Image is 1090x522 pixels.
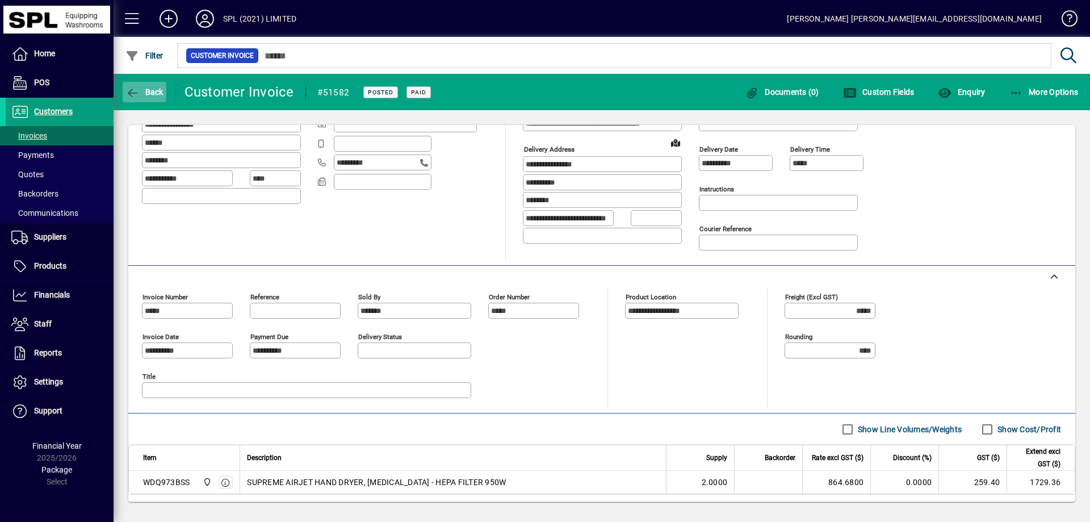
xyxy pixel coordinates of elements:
[1009,87,1079,97] span: More Options
[34,319,52,328] span: Staff
[870,471,938,494] td: 0.0000
[6,145,114,165] a: Payments
[995,424,1061,435] label: Show Cost/Profit
[114,82,176,102] app-page-header-button: Back
[6,223,114,252] a: Suppliers
[626,293,676,301] mat-label: Product location
[810,477,863,488] div: 864.6800
[977,452,1000,464] span: GST ($)
[34,232,66,241] span: Suppliers
[34,290,70,299] span: Financials
[247,452,282,464] span: Description
[6,397,114,425] a: Support
[142,293,188,301] mat-label: Invoice number
[223,10,296,28] div: SPL (2021) LIMITED
[250,333,288,341] mat-label: Payment due
[150,9,187,29] button: Add
[250,293,279,301] mat-label: Reference
[125,51,163,60] span: Filter
[6,368,114,396] a: Settings
[785,333,812,341] mat-label: Rounding
[699,185,734,193] mat-label: Instructions
[1007,82,1081,102] button: More Options
[411,89,426,96] span: Paid
[743,82,822,102] button: Documents (0)
[11,208,78,218] span: Communications
[787,10,1042,28] div: [PERSON_NAME] [PERSON_NAME][EMAIL_ADDRESS][DOMAIN_NAME]
[358,333,402,341] mat-label: Delivery status
[843,87,915,97] span: Custom Fields
[125,87,163,97] span: Back
[6,281,114,310] a: Financials
[34,49,55,58] span: Home
[11,170,44,179] span: Quotes
[34,107,73,116] span: Customers
[143,477,190,488] div: WDQ973BSS
[489,293,530,301] mat-label: Order number
[34,406,62,415] span: Support
[938,87,985,97] span: Enquiry
[706,452,727,464] span: Supply
[247,477,506,488] span: SUPREME AIRJET HAND DRYER, [MEDICAL_DATA] - HEPA FILTER 950W
[6,165,114,184] a: Quotes
[11,131,47,140] span: Invoices
[6,40,114,68] a: Home
[185,83,294,101] div: Customer Invoice
[699,225,752,233] mat-label: Courier Reference
[11,151,54,160] span: Payments
[1007,471,1075,494] td: 1729.36
[812,452,863,464] span: Rate excl GST ($)
[893,452,932,464] span: Discount (%)
[935,82,988,102] button: Enquiry
[840,82,917,102] button: Custom Fields
[702,477,728,488] span: 2.0000
[699,145,738,153] mat-label: Delivery date
[142,373,156,381] mat-label: Title
[745,87,819,97] span: Documents (0)
[6,252,114,281] a: Products
[785,293,838,301] mat-label: Freight (excl GST)
[6,339,114,368] a: Reports
[142,333,179,341] mat-label: Invoice date
[191,50,254,61] span: Customer Invoice
[666,133,685,152] a: View on map
[1014,445,1060,470] span: Extend excl GST ($)
[143,452,157,464] span: Item
[317,83,350,102] div: #51582
[123,82,166,102] button: Back
[6,184,114,203] a: Backorders
[34,348,62,357] span: Reports
[856,424,962,435] label: Show Line Volumes/Weights
[358,293,380,301] mat-label: Sold by
[41,465,72,474] span: Package
[34,377,63,386] span: Settings
[6,203,114,223] a: Communications
[938,471,1007,494] td: 259.40
[34,261,66,270] span: Products
[6,69,114,97] a: POS
[368,89,393,96] span: Posted
[1053,2,1076,39] a: Knowledge Base
[32,441,82,450] span: Financial Year
[123,45,166,66] button: Filter
[200,476,213,488] span: SPL (2021) Limited
[6,126,114,145] a: Invoices
[6,310,114,339] a: Staff
[790,145,830,153] mat-label: Delivery time
[187,9,223,29] button: Profile
[34,78,49,87] span: POS
[11,189,58,198] span: Backorders
[765,452,795,464] span: Backorder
